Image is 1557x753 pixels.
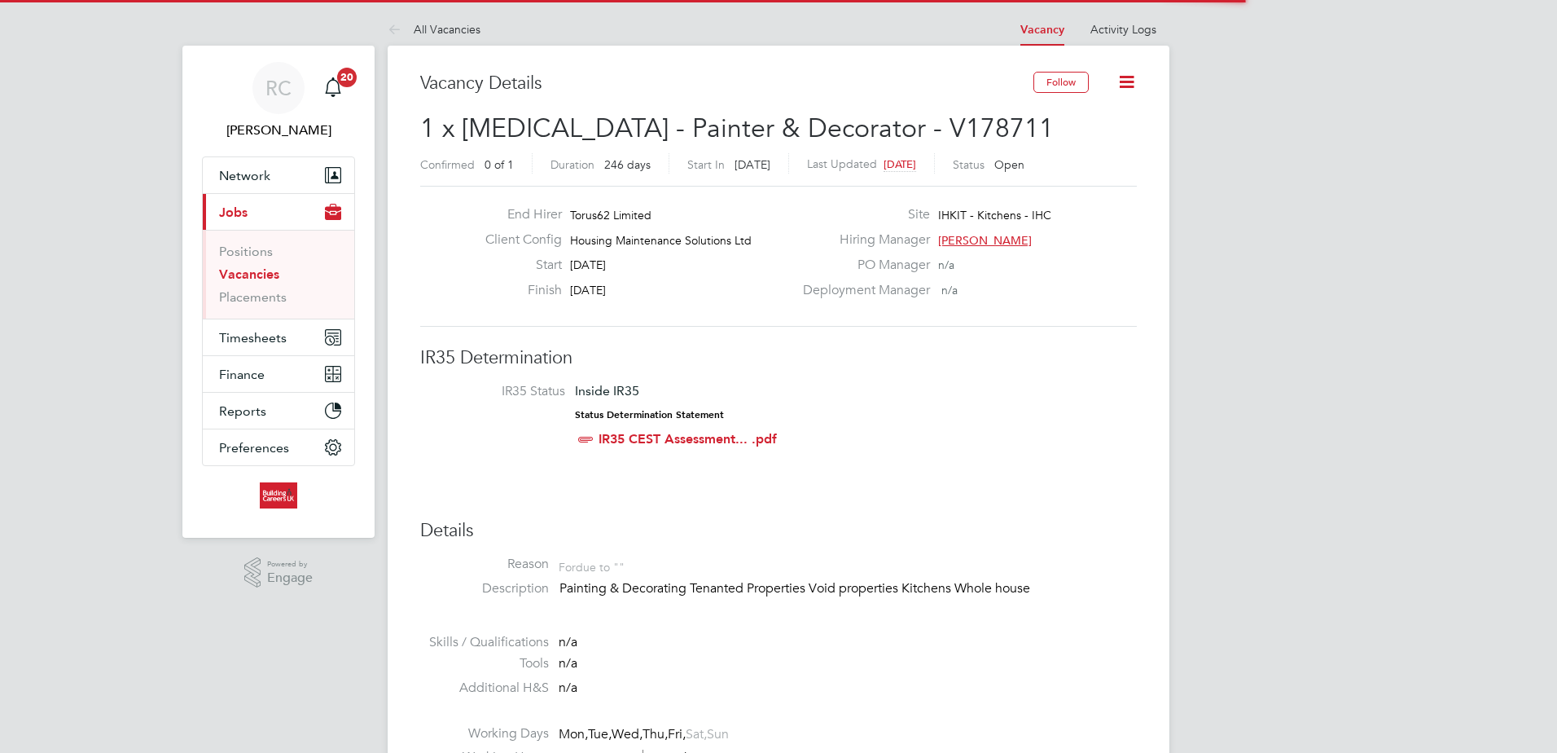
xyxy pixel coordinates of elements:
[994,157,1024,172] span: Open
[570,208,651,222] span: Torus62 Limited
[436,383,565,400] label: IR35 Status
[420,725,549,742] label: Working Days
[244,557,314,588] a: Powered byEngage
[203,319,354,355] button: Timesheets
[472,282,562,299] label: Finish
[612,726,643,742] span: Wed,
[559,680,577,696] span: n/a
[687,157,725,172] label: Start In
[420,519,1137,543] h3: Details
[219,244,273,259] a: Positions
[219,168,270,183] span: Network
[420,346,1137,370] h3: IR35 Determination
[267,571,313,585] span: Engage
[884,157,916,171] span: [DATE]
[559,655,577,672] span: n/a
[1090,22,1156,37] a: Activity Logs
[420,112,1054,144] span: 1 x [MEDICAL_DATA] - Painter & Decorator - V178711
[420,556,549,573] label: Reason
[793,257,930,274] label: PO Manager
[643,726,668,742] span: Thu,
[182,46,375,538] nav: Main navigation
[219,289,287,305] a: Placements
[265,77,292,99] span: RC
[420,655,549,672] label: Tools
[317,62,349,114] a: 20
[575,409,724,421] strong: Status Determination Statement
[388,22,480,37] a: All Vacancies
[260,482,296,509] img: buildingcareersuk-logo-retina.png
[938,233,1032,248] span: [PERSON_NAME]
[219,367,265,382] span: Finance
[941,283,958,297] span: n/a
[203,356,354,392] button: Finance
[735,157,770,172] span: [DATE]
[559,556,625,575] div: For due to ""
[550,157,594,172] label: Duration
[219,266,279,282] a: Vacancies
[1033,72,1089,93] button: Follow
[793,206,930,223] label: Site
[953,157,985,172] label: Status
[588,726,612,742] span: Tue,
[570,283,606,297] span: [DATE]
[203,429,354,465] button: Preferences
[420,157,475,172] label: Confirmed
[472,206,562,223] label: End Hirer
[219,330,287,346] span: Timesheets
[202,482,355,509] a: Go to home page
[575,383,639,399] span: Inside IR35
[267,557,313,571] span: Powered by
[668,726,686,742] span: Fri,
[420,580,549,597] label: Description
[599,431,777,447] a: IR35 CEST Assessment... .pdf
[203,157,354,193] button: Network
[604,157,651,172] span: 246 days
[938,208,1051,222] span: IHKIT - Kitchens - IHC
[1020,23,1064,37] a: Vacancy
[420,680,549,697] label: Additional H&S
[570,233,752,248] span: Housing Maintenance Solutions Ltd
[570,258,606,272] span: [DATE]
[559,580,1137,597] p: Painting & Decorating Tenanted Properties Void properties Kitchens Whole house
[219,440,289,456] span: Preferences
[420,634,549,651] label: Skills / Qualifications
[202,62,355,140] a: RC[PERSON_NAME]
[203,230,354,319] div: Jobs
[337,68,357,87] span: 20
[559,726,588,742] span: Mon,
[793,231,930,249] label: Hiring Manager
[807,156,877,171] label: Last Updated
[793,282,930,299] label: Deployment Manager
[559,634,577,650] span: n/a
[219,403,266,419] span: Reports
[202,121,355,140] span: Rhys Cook
[472,231,562,249] label: Client Config
[485,157,514,172] span: 0 of 1
[219,205,248,220] span: Jobs
[203,393,354,429] button: Reports
[472,257,562,274] label: Start
[203,194,354,230] button: Jobs
[686,726,707,742] span: Sat,
[938,258,954,272] span: n/a
[420,72,1033,95] h3: Vacancy Details
[707,726,729,742] span: Sun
